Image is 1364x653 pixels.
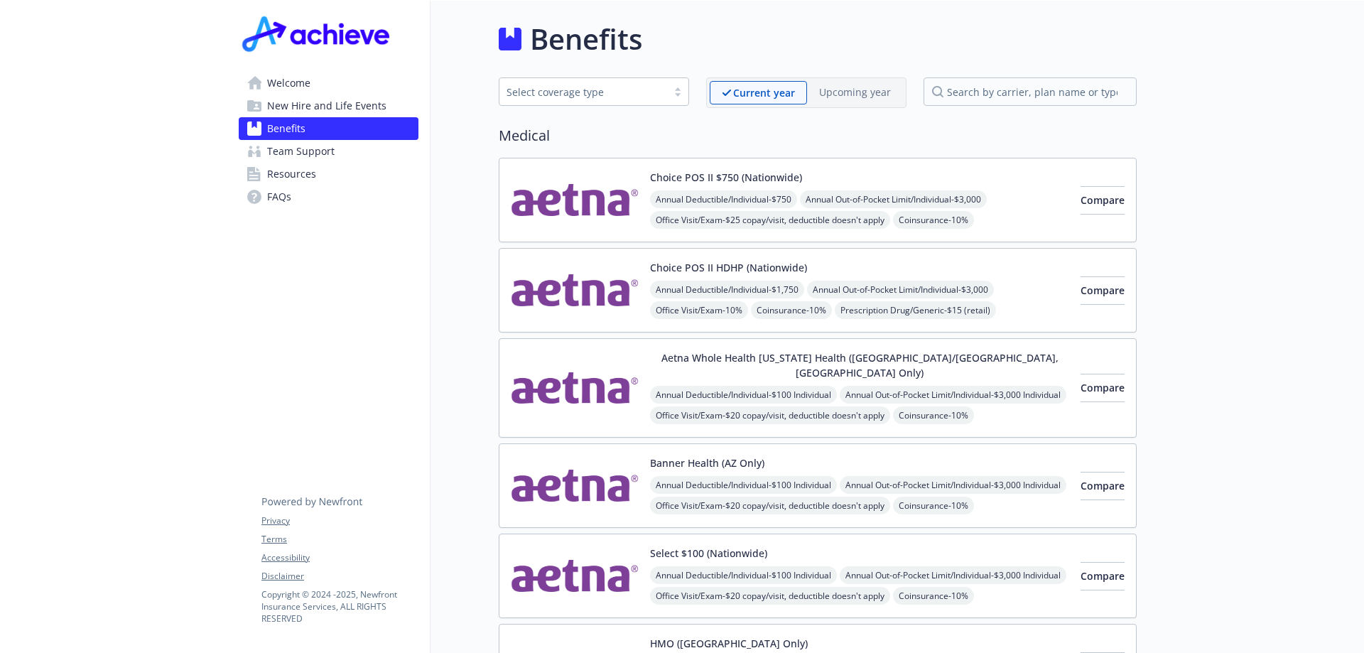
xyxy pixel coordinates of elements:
button: Compare [1081,186,1125,215]
span: Upcoming year [807,81,903,104]
span: Annual Deductible/Individual - $100 Individual [650,386,837,404]
span: Coinsurance - 10% [893,497,974,514]
div: Select coverage type [507,85,660,99]
p: Upcoming year [819,85,891,99]
span: Compare [1081,284,1125,297]
a: Privacy [261,514,418,527]
span: Annual Out-of-Pocket Limit/Individual - $3,000 Individual [840,386,1066,404]
span: Compare [1081,381,1125,394]
span: Coinsurance - 10% [751,301,832,319]
span: Prescription Drug/Generic - $15 (retail) [835,301,996,319]
button: Compare [1081,374,1125,402]
span: Team Support [267,140,335,163]
span: Annual Out-of-Pocket Limit/Individual - $3,000 Individual [840,476,1066,494]
span: Compare [1081,569,1125,583]
span: Annual Out-of-Pocket Limit/Individual - $3,000 [807,281,994,298]
p: Current year [733,85,795,100]
span: Welcome [267,72,310,95]
span: Annual Deductible/Individual - $100 Individual [650,476,837,494]
span: Resources [267,163,316,185]
a: Welcome [239,72,418,95]
h2: Medical [499,125,1137,146]
button: Choice POS II HDHP (Nationwide) [650,260,807,275]
button: Compare [1081,276,1125,305]
a: Disclaimer [261,570,418,583]
span: New Hire and Life Events [267,95,386,117]
button: HMO ([GEOGRAPHIC_DATA] Only) [650,636,808,651]
span: Office Visit/Exam - $20 copay/visit, deductible doesn't apply [650,587,890,605]
span: Coinsurance - 10% [893,406,974,424]
button: Compare [1081,472,1125,500]
span: Office Visit/Exam - $25 copay/visit, deductible doesn't apply [650,211,890,229]
button: Choice POS II $750 (Nationwide) [650,170,802,185]
span: Benefits [267,117,305,140]
img: Aetna Inc carrier logo [511,546,639,606]
button: Compare [1081,562,1125,590]
input: search by carrier, plan name or type [924,77,1137,106]
span: Coinsurance - 10% [893,211,974,229]
span: FAQs [267,185,291,208]
span: Annual Out-of-Pocket Limit/Individual - $3,000 [800,190,987,208]
h1: Benefits [530,18,642,60]
button: Select $100 (Nationwide) [650,546,767,561]
a: Accessibility [261,551,418,564]
img: Aetna Inc carrier logo [511,170,639,230]
span: Annual Out-of-Pocket Limit/Individual - $3,000 Individual [840,566,1066,584]
a: FAQs [239,185,418,208]
img: Aetna Inc carrier logo [511,260,639,320]
span: Annual Deductible/Individual - $750 [650,190,797,208]
img: Aetna Inc carrier logo [511,350,639,426]
span: Office Visit/Exam - $20 copay/visit, deductible doesn't apply [650,406,890,424]
button: Aetna Whole Health [US_STATE] Health ([GEOGRAPHIC_DATA]/[GEOGRAPHIC_DATA], [GEOGRAPHIC_DATA] Only) [650,350,1069,380]
span: Compare [1081,193,1125,207]
a: Resources [239,163,418,185]
a: Team Support [239,140,418,163]
button: Banner Health (AZ Only) [650,455,764,470]
a: Terms [261,533,418,546]
span: Office Visit/Exam - $20 copay/visit, deductible doesn't apply [650,497,890,514]
span: Annual Deductible/Individual - $1,750 [650,281,804,298]
img: Aetna Inc carrier logo [511,455,639,516]
span: Office Visit/Exam - 10% [650,301,748,319]
span: Compare [1081,479,1125,492]
a: New Hire and Life Events [239,95,418,117]
p: Copyright © 2024 - 2025 , Newfront Insurance Services, ALL RIGHTS RESERVED [261,588,418,625]
span: Coinsurance - 10% [893,587,974,605]
span: Annual Deductible/Individual - $100 Individual [650,566,837,584]
a: Benefits [239,117,418,140]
